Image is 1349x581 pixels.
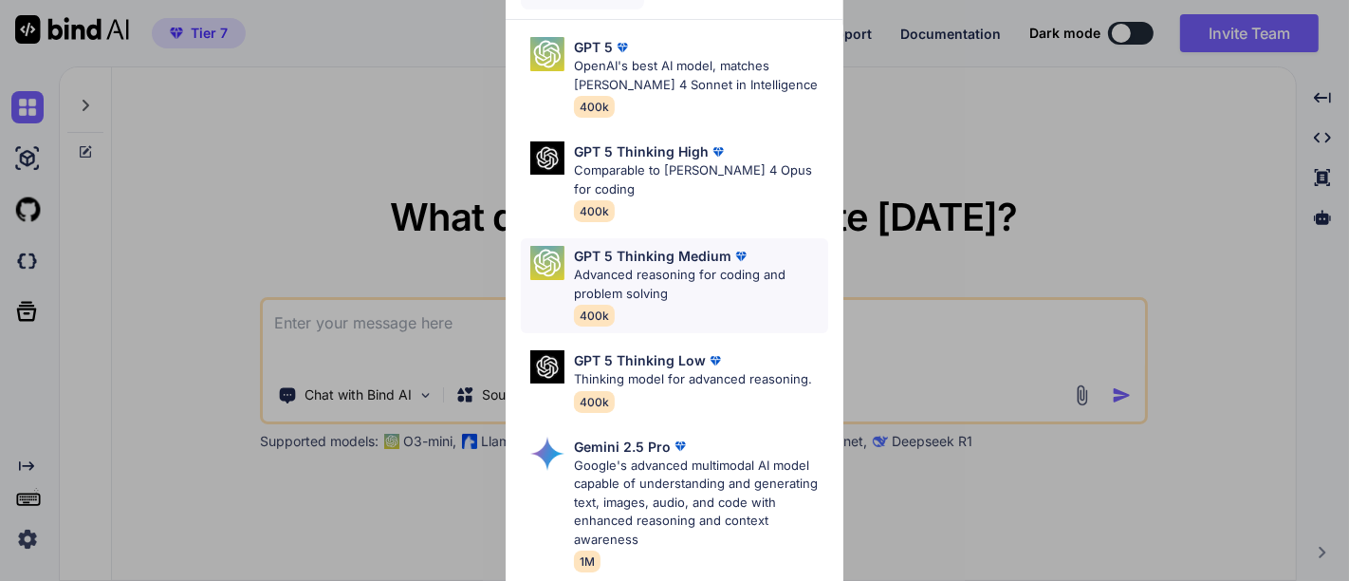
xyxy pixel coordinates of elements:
img: premium [613,38,632,57]
span: 400k [574,305,615,327]
span: 400k [574,391,615,413]
img: Pick Models [530,350,564,384]
img: Pick Models [530,37,564,71]
img: premium [671,437,690,456]
p: Advanced reasoning for coding and problem solving [574,266,828,303]
img: premium [706,351,725,370]
span: 1M [574,551,601,572]
p: Google's advanced multimodal AI model capable of understanding and generating text, images, audio... [574,457,828,550]
p: GPT 5 [574,37,613,57]
img: Pick Models [530,246,564,280]
img: Pick Models [530,141,564,175]
p: GPT 5 Thinking High [574,141,709,161]
span: 400k [574,96,615,118]
p: GPT 5 Thinking Low [574,350,706,370]
img: premium [709,142,728,161]
span: 400k [574,200,615,222]
p: Comparable to [PERSON_NAME] 4 Opus for coding [574,161,828,198]
img: premium [731,247,750,266]
p: Thinking model for advanced reasoning. [574,370,812,389]
p: Gemini 2.5 Pro [574,437,671,457]
p: OpenAI's best AI model, matches [PERSON_NAME] 4 Sonnet in Intelligence [574,57,828,94]
img: Pick Models [530,437,564,471]
p: GPT 5 Thinking Medium [574,246,731,266]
